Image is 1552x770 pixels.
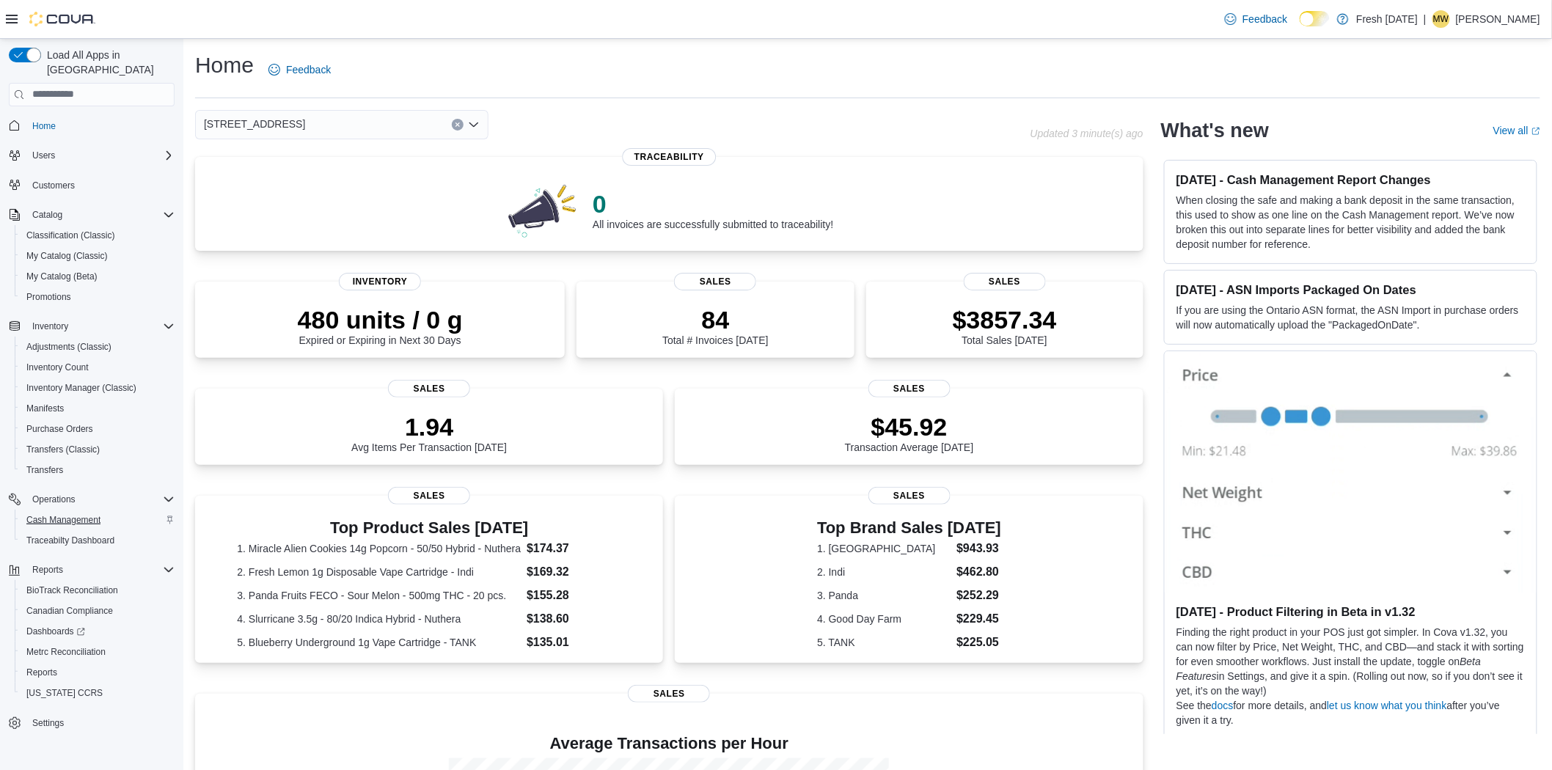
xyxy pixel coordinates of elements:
span: Inventory Manager (Classic) [21,379,175,397]
span: Reports [21,664,175,681]
a: Dashboards [15,621,180,642]
a: Inventory Count [21,359,95,376]
span: Catalog [32,209,62,221]
a: docs [1212,700,1234,711]
span: Purchase Orders [21,420,175,438]
a: Manifests [21,400,70,417]
button: Inventory [3,316,180,337]
dd: $135.01 [527,634,621,651]
span: Traceabilty Dashboard [21,532,175,549]
dt: 4. Slurricane 3.5g - 80/20 Indica Hybrid - Nuthera [237,612,521,626]
div: Avg Items Per Transaction [DATE] [351,412,507,453]
span: Promotions [21,288,175,306]
a: Cash Management [21,511,106,529]
span: Sales [868,487,951,505]
a: My Catalog (Beta) [21,268,103,285]
button: Purchase Orders [15,419,180,439]
button: Reports [15,662,180,683]
h3: [DATE] - Cash Management Report Changes [1176,172,1525,187]
span: Classification (Classic) [26,230,115,241]
span: Purchase Orders [26,423,93,435]
span: My Catalog (Beta) [26,271,98,282]
a: [US_STATE] CCRS [21,684,109,702]
span: My Catalog (Classic) [21,247,175,265]
span: Transfers [21,461,175,479]
a: Traceabilty Dashboard [21,532,120,549]
span: Sales [674,273,756,290]
dd: $943.93 [956,540,1001,557]
svg: External link [1531,127,1540,136]
span: Customers [32,180,75,191]
span: Inventory [339,273,421,290]
div: Transaction Average [DATE] [845,412,974,453]
a: Reports [21,664,63,681]
button: Clear input [452,119,464,131]
button: Classification (Classic) [15,225,180,246]
span: Manifests [26,403,64,414]
span: Feedback [1242,12,1287,26]
span: Operations [32,494,76,505]
button: Traceabilty Dashboard [15,530,180,551]
dt: 2. Fresh Lemon 1g Disposable Vape Cartridge - Indi [237,565,521,579]
button: Catalog [26,206,68,224]
span: Load All Apps in [GEOGRAPHIC_DATA] [41,48,175,77]
dd: $155.28 [527,587,621,604]
button: Users [3,145,180,166]
p: | [1424,10,1427,28]
span: My Catalog (Beta) [21,268,175,285]
dt: 5. TANK [817,635,951,650]
span: Operations [26,491,175,508]
p: Fresh [DATE] [1356,10,1418,28]
div: Total Sales [DATE] [953,305,1057,346]
dt: 1. [GEOGRAPHIC_DATA] [817,541,951,556]
span: Home [26,117,175,135]
span: Dashboards [26,626,85,637]
span: Sales [868,380,951,397]
span: Sales [964,273,1046,290]
button: Operations [3,489,180,510]
p: When closing the safe and making a bank deposit in the same transaction, this used to show as one... [1176,193,1525,252]
span: Metrc Reconciliation [26,646,106,658]
span: Inventory Count [21,359,175,376]
dt: 5. Blueberry Underground 1g Vape Cartridge - TANK [237,635,521,650]
dd: $462.80 [956,563,1001,581]
span: [STREET_ADDRESS] [204,115,305,133]
dt: 3. Panda [817,588,951,603]
p: [PERSON_NAME] [1456,10,1540,28]
dt: 3. Panda Fruits FECO - Sour Melon - 500mg THC - 20 pcs. [237,588,521,603]
p: $45.92 [845,412,974,441]
span: Adjustments (Classic) [26,341,111,353]
a: Customers [26,177,81,194]
dd: $169.32 [527,563,621,581]
p: 1.94 [351,412,507,441]
span: Home [32,120,56,132]
span: Transfers (Classic) [21,441,175,458]
div: All invoices are successfully submitted to traceability! [593,189,833,230]
a: My Catalog (Classic) [21,247,114,265]
a: Adjustments (Classic) [21,338,117,356]
button: Users [26,147,61,164]
button: Open list of options [468,119,480,131]
dd: $252.29 [956,587,1001,604]
p: 480 units / 0 g [298,305,463,334]
span: Reports [26,667,57,678]
p: Updated 3 minute(s) ago [1031,128,1143,139]
p: Finding the right product in your POS just got simpler. In Cova v1.32, you can now filter by Pric... [1176,625,1525,698]
span: [US_STATE] CCRS [26,687,103,699]
div: Maddie Williams [1432,10,1450,28]
h3: [DATE] - ASN Imports Packaged On Dates [1176,282,1525,297]
a: Transfers (Classic) [21,441,106,458]
h2: What's new [1161,119,1269,142]
button: BioTrack Reconciliation [15,580,180,601]
p: 84 [662,305,768,334]
a: BioTrack Reconciliation [21,582,124,599]
button: Catalog [3,205,180,225]
p: See the for more details, and after you’ve given it a try. [1176,698,1525,727]
span: Classification (Classic) [21,227,175,244]
span: Feedback [286,62,331,77]
span: Inventory [26,318,175,335]
button: Settings [3,712,180,733]
span: Traceabilty Dashboard [26,535,114,546]
span: Settings [32,717,64,729]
